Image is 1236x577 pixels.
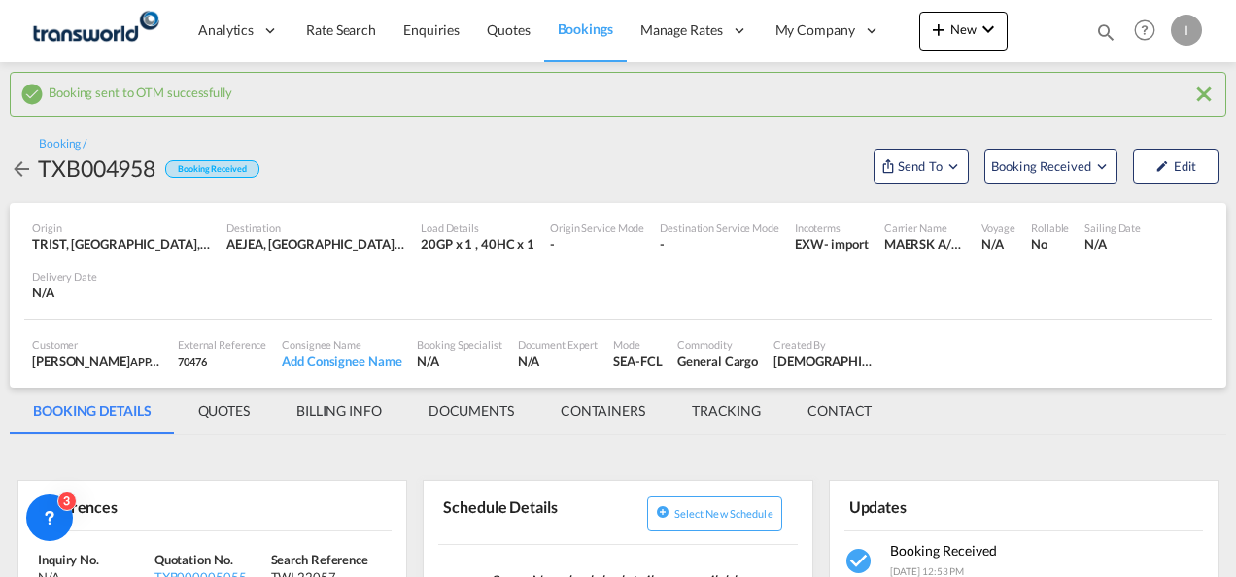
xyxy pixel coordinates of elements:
[282,337,401,352] div: Consignee Name
[273,388,405,434] md-tab-item: BILLING INFO
[884,235,966,253] div: MAERSK A/S / TDWC-DUBAI
[647,496,782,531] button: icon-plus-circleSelect new schedule
[927,17,950,41] md-icon: icon-plus 400-fg
[537,388,669,434] md-tab-item: CONTAINERS
[550,221,644,235] div: Origin Service Mode
[1133,149,1219,184] button: icon-pencilEdit
[677,353,758,370] div: General Cargo
[784,388,895,434] md-tab-item: CONTACT
[32,337,162,352] div: Customer
[775,20,855,40] span: My Company
[558,20,613,37] span: Bookings
[640,20,723,40] span: Manage Rates
[405,388,537,434] md-tab-item: DOCUMENTS
[890,542,997,559] span: Booking Received
[896,156,944,176] span: Send To
[981,221,1015,235] div: Voyage
[306,21,376,38] span: Rate Search
[282,353,401,370] div: Add Consignee Name
[49,80,232,100] span: Booking sent to OTM successfully
[226,235,405,253] div: AEJEA, Jebel Ali, United Arab Emirates, Middle East, Middle East
[613,337,662,352] div: Mode
[874,149,969,184] button: Open demo menu
[20,83,44,106] md-icon: icon-checkbox-marked-circle
[919,12,1008,51] button: icon-plus 400-fgNewicon-chevron-down
[226,221,405,235] div: Destination
[844,489,1020,523] div: Updates
[178,356,207,368] span: 70476
[32,269,97,284] div: Delivery Date
[10,157,33,181] md-icon: icon-arrow-left
[10,153,38,184] div: icon-arrow-left
[32,284,97,301] div: N/A
[10,388,175,434] md-tab-item: BOOKING DETAILS
[33,489,209,523] div: References
[773,337,875,352] div: Created By
[550,235,644,253] div: -
[884,221,966,235] div: Carrier Name
[487,21,530,38] span: Quotes
[10,388,895,434] md-pagination-wrapper: Use the left and right arrow keys to navigate between tabs
[1031,221,1069,235] div: Rollable
[824,235,869,253] div: - import
[795,235,824,253] div: EXW
[198,20,254,40] span: Analytics
[518,353,599,370] div: N/A
[518,337,599,352] div: Document Expert
[38,552,99,567] span: Inquiry No.
[165,160,258,179] div: Booking Received
[1084,221,1141,235] div: Sailing Date
[38,153,155,184] div: TXB004958
[154,552,233,567] span: Quotation No.
[175,388,273,434] md-tab-item: QUOTES
[660,221,779,235] div: Destination Service Mode
[32,235,211,253] div: TRIST, Istanbul, Türkiye, South West Asia, Asia Pacific
[32,353,162,370] div: [PERSON_NAME]
[32,221,211,235] div: Origin
[1128,14,1171,49] div: Help
[403,21,460,38] span: Enquiries
[669,388,784,434] md-tab-item: TRACKING
[890,565,965,577] span: [DATE] 12:53 PM
[660,235,779,253] div: -
[1171,15,1202,46] div: I
[39,136,86,153] div: Booking /
[977,17,1000,41] md-icon: icon-chevron-down
[417,353,501,370] div: N/A
[417,337,501,352] div: Booking Specialist
[421,235,534,253] div: 20GP x 1 , 40HC x 1
[795,221,869,235] div: Incoterms
[178,337,266,352] div: External Reference
[438,489,614,536] div: Schedule Details
[421,221,534,235] div: Load Details
[1128,14,1161,47] span: Help
[1192,83,1216,106] md-icon: icon-close
[1155,159,1169,173] md-icon: icon-pencil
[29,9,160,52] img: f753ae806dec11f0841701cdfdf085c0.png
[1084,235,1141,253] div: N/A
[130,354,206,369] span: APPAREL FZCO
[656,505,669,519] md-icon: icon-plus-circle
[674,507,773,520] span: Select new schedule
[981,235,1015,253] div: N/A
[991,156,1093,176] span: Booking Received
[927,21,1000,37] span: New
[613,353,662,370] div: SEA-FCL
[271,552,368,567] span: Search Reference
[1095,21,1116,51] div: icon-magnify
[677,337,758,352] div: Commodity
[1031,235,1069,253] div: No
[844,546,875,577] md-icon: icon-checkbox-marked-circle
[773,353,875,370] div: Irishi Kiran
[1095,21,1116,43] md-icon: icon-magnify
[984,149,1117,184] button: Open demo menu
